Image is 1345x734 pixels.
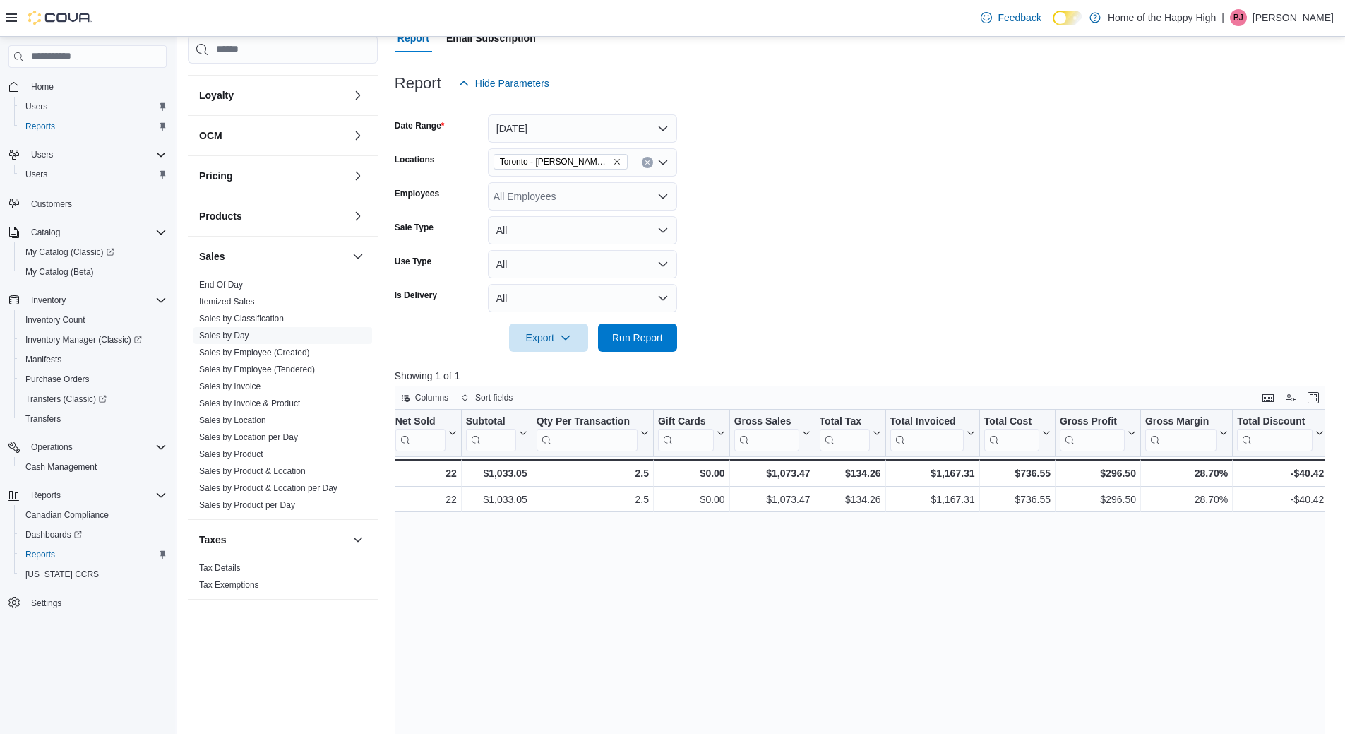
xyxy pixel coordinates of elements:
a: End Of Day [199,280,243,290]
span: Columns [415,392,448,403]
label: Use Type [395,256,431,267]
button: Open list of options [657,157,669,168]
button: Users [3,145,172,165]
span: Settings [31,598,61,609]
span: Operations [31,442,73,453]
button: Transfers [14,409,172,429]
div: $1,167.31 [890,491,974,508]
div: Total Invoiced [890,415,963,429]
span: Sales by Location per Day [199,432,298,443]
span: Itemized Sales [199,296,255,307]
span: Reports [25,549,55,560]
h3: OCM [199,129,222,143]
span: Report [397,24,429,52]
a: Users [20,166,53,183]
span: Catalog [25,224,167,241]
div: 28.70% [1145,491,1228,508]
button: Loyalty [349,87,366,104]
div: Net Sold [395,415,445,451]
span: Manifests [20,351,167,368]
div: -$40.42 [1237,491,1324,508]
div: Brock Jekill [1230,9,1247,26]
button: Gross Sales [734,415,810,451]
div: $1,033.05 [465,465,527,482]
button: Taxes [199,533,347,547]
div: Gross Profit [1060,415,1125,451]
p: | [1221,9,1224,26]
button: Sales [349,248,366,265]
div: $296.50 [1060,465,1136,482]
span: Inventory Manager (Classic) [25,334,142,345]
span: Sales by Invoice & Product [199,398,300,409]
button: Total Cost [984,415,1050,451]
span: Manifests [25,354,61,365]
span: Toronto - [PERSON_NAME] Ave - Friendly Stranger [500,155,610,169]
button: Home [3,76,172,97]
span: Feedback [998,11,1041,25]
span: Reports [20,118,167,135]
span: Customers [25,194,167,212]
button: Open list of options [657,191,669,202]
label: Is Delivery [395,290,437,301]
button: Subtotal [465,415,527,451]
div: Total Discount [1237,415,1313,451]
a: Sales by Location [199,415,266,425]
span: Home [25,78,167,95]
span: End Of Day [199,279,243,290]
a: Sales by Employee (Created) [199,348,310,357]
span: Settings [25,594,167,612]
span: Dashboards [20,526,167,543]
button: Products [349,208,366,225]
a: Transfers [20,410,66,427]
a: Dashboards [14,525,172,545]
div: Gross Margin [1145,415,1217,429]
span: Inventory Manager (Classic) [20,331,167,348]
a: Reports [20,546,61,563]
div: Gross Margin [1145,415,1217,451]
h3: Loyalty [199,88,234,102]
span: Transfers (Classic) [25,393,107,405]
button: Total Invoiced [890,415,974,451]
div: Total Discount [1237,415,1313,429]
span: Sales by Product [199,449,263,460]
span: Sales by Employee (Tendered) [199,364,315,375]
div: $1,033.05 [466,491,527,508]
span: Users [25,169,47,180]
a: Dashboards [20,526,88,543]
span: Sales by Product & Location [199,466,306,477]
a: [US_STATE] CCRS [20,566,104,583]
a: Sales by Product [199,449,263,459]
button: Taxes [349,531,366,548]
a: Feedback [975,4,1046,32]
button: Purchase Orders [14,369,172,389]
button: Net Sold [395,415,456,451]
span: Users [31,149,53,160]
div: Total Tax [819,415,869,429]
div: Total Invoiced [890,415,963,451]
div: Qty Per Transaction [536,415,637,451]
a: Sales by Employee (Tendered) [199,365,315,374]
button: Pricing [349,167,366,184]
img: Cova [28,11,92,25]
a: My Catalog (Classic) [20,244,120,261]
span: Reports [25,121,55,132]
span: Cash Management [20,458,167,475]
div: Net Sold [395,415,445,429]
div: 2.5 [537,491,649,508]
div: $1,167.31 [890,465,974,482]
label: Sale Type [395,222,434,233]
a: Purchase Orders [20,371,95,388]
button: Keyboard shortcuts [1260,389,1277,406]
div: $134.26 [819,465,880,482]
div: $0.00 [658,491,725,508]
button: Reports [25,487,66,504]
a: Canadian Compliance [20,507,114,523]
label: Locations [395,154,435,165]
span: My Catalog (Beta) [20,264,167,280]
div: Gross Sales [734,415,799,451]
p: Home of the Happy High [1108,9,1216,26]
div: Gross Profit [1060,415,1125,429]
span: Sales by Employee (Created) [199,347,310,358]
button: Catalog [25,224,66,241]
span: Inventory Count [25,314,85,326]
